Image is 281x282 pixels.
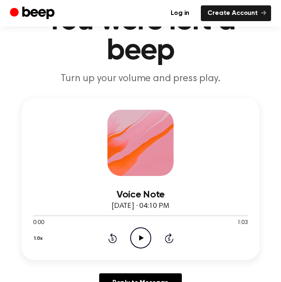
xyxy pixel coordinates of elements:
[201,5,271,21] a: Create Account
[112,202,169,210] span: [DATE] · 04:10 PM
[33,189,248,200] h3: Voice Note
[10,5,57,22] a: Beep
[33,219,44,227] span: 0:00
[10,72,271,85] p: Turn up your volume and press play.
[237,219,248,227] span: 1:03
[164,5,196,21] a: Log in
[10,6,271,66] h1: You were left a beep
[33,231,46,246] button: 1.0x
